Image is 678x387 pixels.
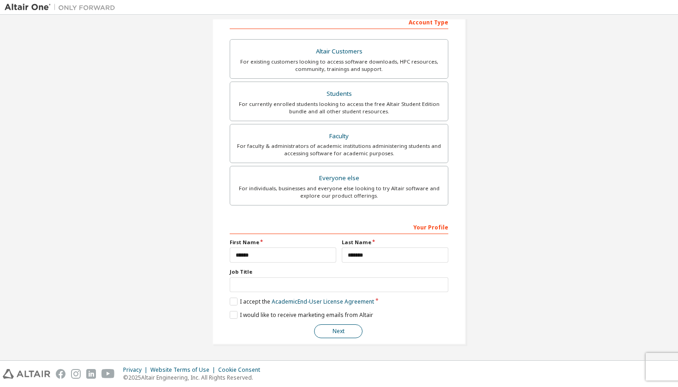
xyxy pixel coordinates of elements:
img: linkedin.svg [86,369,96,379]
label: I accept the [230,298,374,305]
div: For individuals, businesses and everyone else looking to try Altair software and explore our prod... [236,185,442,199]
div: For existing customers looking to access software downloads, HPC resources, community, trainings ... [236,58,442,73]
a: Academic End-User License Agreement [272,298,374,305]
div: Students [236,88,442,100]
div: Your Profile [230,219,448,234]
div: Account Type [230,14,448,29]
img: altair_logo.svg [3,369,50,379]
div: Everyone else [236,172,442,185]
div: Website Terms of Use [150,366,218,374]
label: I would like to receive marketing emails from Altair [230,311,373,319]
label: Job Title [230,268,448,276]
div: Faculty [236,130,442,143]
label: First Name [230,239,336,246]
button: Next [314,324,363,338]
img: facebook.svg [56,369,65,379]
label: Last Name [342,239,448,246]
img: Altair One [5,3,120,12]
div: Cookie Consent [218,366,266,374]
p: © 2025 Altair Engineering, Inc. All Rights Reserved. [123,374,266,381]
img: instagram.svg [71,369,81,379]
div: Privacy [123,366,150,374]
div: For currently enrolled students looking to access the free Altair Student Edition bundle and all ... [236,100,442,115]
div: Altair Customers [236,45,442,58]
img: youtube.svg [101,369,115,379]
div: For faculty & administrators of academic institutions administering students and accessing softwa... [236,142,442,157]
